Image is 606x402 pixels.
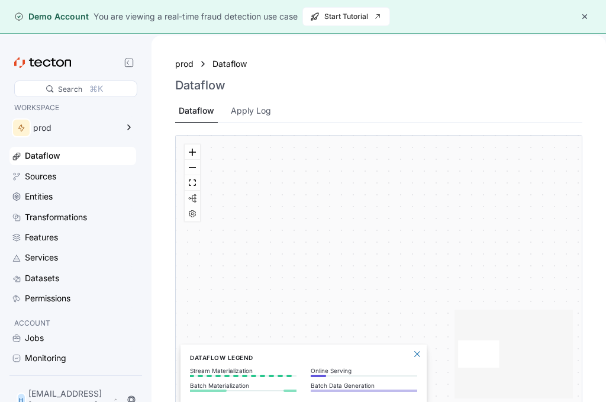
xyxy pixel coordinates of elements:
[9,188,136,205] a: Entities
[25,190,53,203] div: Entities
[190,382,296,389] p: Batch Materialization
[9,208,136,226] a: Transformations
[9,168,136,185] a: Sources
[185,144,200,221] div: React Flow controls
[14,11,89,22] div: Demo Account
[185,160,200,175] button: zoom out
[14,81,137,97] div: Search⌘K
[25,251,58,264] div: Services
[25,170,56,183] div: Sources
[25,332,44,345] div: Jobs
[94,10,298,23] div: You are viewing a real-time fraud detection use case
[9,269,136,287] a: Datasets
[175,78,225,92] h3: Dataflow
[175,57,194,70] a: prod
[25,272,59,285] div: Datasets
[185,144,200,160] button: zoom in
[9,329,136,347] a: Jobs
[9,290,136,307] a: Permissions
[33,124,117,132] div: prod
[231,104,271,117] div: Apply Log
[310,8,382,25] span: Start Tutorial
[311,382,417,389] p: Batch Data Generation
[25,231,58,244] div: Features
[58,83,82,95] div: Search
[9,249,136,266] a: Services
[302,7,390,26] button: Start Tutorial
[9,349,136,367] a: Monitoring
[14,102,131,114] p: WORKSPACE
[190,353,417,362] h6: Dataflow Legend
[9,229,136,246] a: Features
[25,292,70,305] div: Permissions
[410,347,424,361] button: Close Legend Panel
[190,367,296,374] p: Stream Materialization
[9,147,136,165] a: Dataflow
[311,367,417,374] p: Online Serving
[212,57,254,70] a: Dataflow
[179,104,214,117] div: Dataflow
[25,211,87,224] div: Transformations
[185,175,200,191] button: fit view
[25,352,66,365] div: Monitoring
[89,82,103,95] div: ⌘K
[14,317,131,329] p: ACCOUNT
[25,149,60,162] div: Dataflow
